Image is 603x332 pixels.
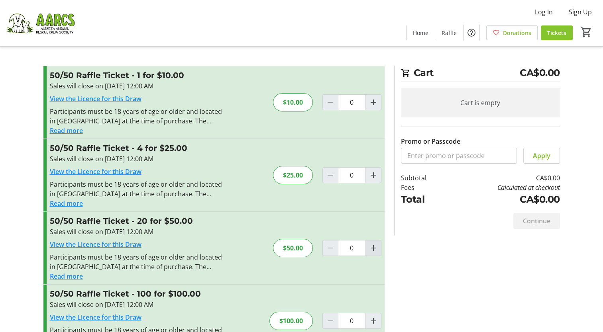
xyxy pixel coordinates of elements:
[464,25,479,41] button: Help
[50,180,224,199] div: Participants must be 18 years of age or older and located in [GEOGRAPHIC_DATA] at the time of pur...
[338,94,366,110] input: 50/50 Raffle Ticket Quantity
[447,173,560,183] td: CA$0.00
[50,142,224,154] h3: 50/50 Raffle Ticket - 4 for $25.00
[50,81,224,91] div: Sales will close on [DATE] 12:00 AM
[503,29,531,37] span: Donations
[435,25,463,40] a: Raffle
[569,7,592,17] span: Sign Up
[366,168,381,183] button: Increment by one
[535,7,553,17] span: Log In
[413,29,428,37] span: Home
[401,66,560,82] h2: Cart
[401,88,560,117] div: Cart is empty
[366,95,381,110] button: Increment by one
[50,252,224,271] div: Participants must be 18 years of age or older and located in [GEOGRAPHIC_DATA] at the time of pur...
[523,148,560,164] button: Apply
[50,240,141,249] a: View the Licence for this Draw
[50,215,224,227] h3: 50/50 Raffle Ticket - 20 for $50.00
[407,25,435,40] a: Home
[50,288,224,300] h3: 50/50 Raffle Ticket - 100 for $100.00
[447,192,560,207] td: CA$0.00
[50,313,141,322] a: View the Licence for this Draw
[528,6,559,18] button: Log In
[50,107,224,126] div: Participants must be 18 years of age or older and located in [GEOGRAPHIC_DATA] at the time of pur...
[401,148,517,164] input: Enter promo or passcode
[562,6,598,18] button: Sign Up
[401,137,460,146] label: Promo or Passcode
[273,166,313,184] div: $25.00
[50,69,224,81] h3: 50/50 Raffle Ticket - 1 for $10.00
[486,25,538,40] a: Donations
[50,154,224,164] div: Sales will close on [DATE] 12:00 AM
[273,93,313,111] div: $10.00
[50,167,141,176] a: View the Licence for this Draw
[50,199,83,208] button: Read more
[366,240,381,256] button: Increment by one
[520,66,560,80] span: CA$0.00
[366,313,381,328] button: Increment by one
[5,3,76,43] img: Alberta Animal Rescue Crew Society's Logo
[50,94,141,103] a: View the Licence for this Draw
[401,192,447,207] td: Total
[547,29,566,37] span: Tickets
[50,227,224,236] div: Sales will close on [DATE] 12:00 AM
[50,271,83,281] button: Read more
[338,240,366,256] input: 50/50 Raffle Ticket Quantity
[338,313,366,329] input: 50/50 Raffle Ticket Quantity
[273,239,313,257] div: $50.00
[541,25,573,40] a: Tickets
[447,183,560,192] td: Calculated at checkout
[401,173,447,183] td: Subtotal
[269,312,313,330] div: $100.00
[338,167,366,183] input: 50/50 Raffle Ticket Quantity
[401,183,447,192] td: Fees
[579,25,593,39] button: Cart
[50,300,224,309] div: Sales will close on [DATE] 12:00 AM
[442,29,457,37] span: Raffle
[50,126,83,135] button: Read more
[533,151,550,160] span: Apply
